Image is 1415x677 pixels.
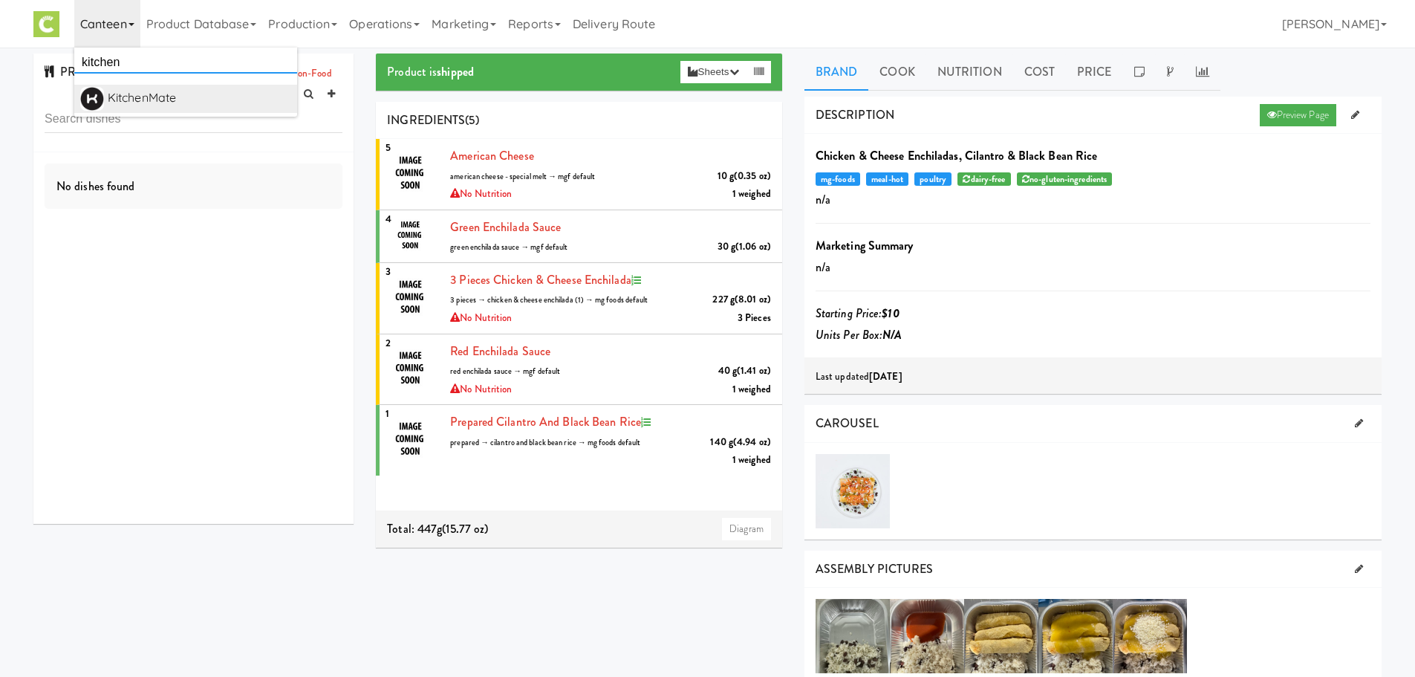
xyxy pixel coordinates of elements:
input: Search dishes [45,106,342,133]
span: green enchilada sauce → mgf default [450,242,567,253]
input: Search operator [74,51,297,74]
a: Red Enchilada Sauce [450,343,550,360]
span: INGREDIENTS [387,111,465,129]
button: Sheets [680,61,746,83]
i: Recipe [631,276,641,285]
span: No Nutrition [450,382,512,396]
div: 1 weighed [732,451,771,470]
b: shipped [437,63,474,80]
a: Diagram [722,518,771,540]
span: non-halal-chicken [1017,172,1113,186]
span: (0.35 oz) [734,169,771,183]
span: No Nutrition [450,311,512,325]
span: meal-hot [866,172,908,186]
span: No Nutrition [450,187,512,201]
span: (4.94 oz) [733,435,771,449]
a: Cook [868,54,926,91]
a: Price [1066,54,1123,91]
span: ASSEMBLY PICTURES [816,560,934,577]
span: Product is [387,63,474,80]
span: DESCRIPTION [816,106,894,123]
div: 1 weighed [732,185,771,204]
span: 1 [380,401,395,427]
p: n/a [816,256,1370,279]
span: non-halal-chicken [957,172,1010,186]
span: 3 pieces → chicken & cheese enchilada (1) → mg foods default [450,294,648,305]
div: 40 g [718,362,771,380]
span: 5 [380,135,397,161]
a: Brand [804,54,869,91]
span: PRODUCTS [45,63,125,80]
b: $10 [882,305,899,322]
li: 2Red Enchilada Sauce40 g(1.41 oz)red enchilada sauce → mgf default1 weighed No Nutrition [376,334,782,406]
span: 3 [380,259,397,285]
span: mg-foods [816,172,860,186]
li: 33 pieces Chicken & Cheese Enchilada227 g(8.01 oz)3 pieces → chicken & cheese enchilada (1) → mg ... [376,263,782,334]
span: (5) [465,111,478,129]
span: (15.77 oz) [442,520,488,537]
span: poultry [914,172,952,186]
span: (1.06 oz) [735,239,771,253]
div: No dishes found [45,163,342,210]
i: Starting Price: [816,305,900,322]
a: Nutrition [926,54,1013,91]
span: (8.01 oz) [735,292,771,306]
i: Recipe [641,418,651,427]
div: 30 g [718,238,771,256]
p: n/a [816,189,1370,211]
span: Last updated [816,369,902,383]
div: 227 g [712,291,770,309]
b: [DATE] [869,369,902,383]
span: 4 [380,206,397,232]
img: Micromart [33,11,59,37]
span: red enchilada sauce → mgf default [450,366,560,377]
a: Green Enchilada Sauce [450,218,561,236]
span: prepared → cilantro and black bean rice → mg foods default [450,437,640,448]
i: Units Per Box: [816,326,902,343]
div: 10 g [718,167,771,186]
div: 140 g [710,433,770,452]
a: Preview Page [1260,104,1336,126]
div: KitchenMate [108,87,291,109]
span: CAROUSEL [816,415,879,432]
a: American cheese [450,147,534,164]
b: Chicken & Cheese Enchiladas, Cilantro & Black Bean Rice [816,147,1098,164]
span: american cheese - special melt → mgf default [450,171,595,182]
img: KM-Logo%20-%20New.png [80,87,104,111]
span: (1.41 oz) [737,363,771,378]
span: 2 [380,330,397,356]
a: 3 pieces Chicken & Cheese Enchilada [450,271,631,288]
div: 1 weighed [732,380,771,399]
li: 1prepared cilantro and black bean rice140 g(4.94 oz)prepared → cilantro and black bean rice → mg ... [376,405,782,476]
b: Marketing Summary [816,237,914,254]
li: 5American cheese10 g(0.35 oz)american cheese - special melt → mgf default1 weighed No Nutrition [376,139,782,210]
a: Non-Food [287,65,336,83]
b: N/A [882,326,902,343]
a: Cost [1013,54,1066,91]
li: 4Green Enchilada Sauce30 g(1.06 oz)green enchilada sauce → mgf default [376,210,782,263]
a: prepared cilantro and black bean rice [450,413,641,430]
div: 3 Pieces [738,309,771,328]
span: Total: 447g [387,520,442,537]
